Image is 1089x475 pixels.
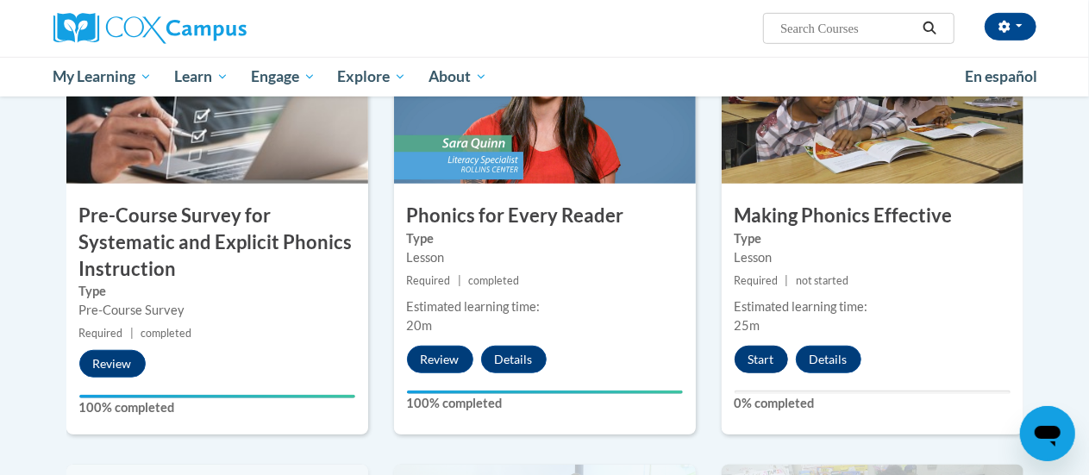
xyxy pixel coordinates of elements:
span: Required [79,327,123,340]
a: Engage [240,57,327,97]
div: Main menu [41,57,1049,97]
div: Estimated learning time: [407,297,683,316]
div: Your progress [407,391,683,394]
button: Review [407,346,473,373]
button: Account Settings [985,13,1036,41]
label: 100% completed [407,394,683,413]
span: En español [966,67,1038,85]
span: | [458,274,461,287]
span: completed [141,327,191,340]
span: completed [468,274,519,287]
a: En español [954,59,1049,95]
label: Type [735,229,1011,248]
input: Search Courses [779,18,917,39]
div: Estimated learning time: [735,297,1011,316]
h3: Pre-Course Survey for Systematic and Explicit Phonics Instruction [66,203,368,282]
div: Lesson [407,248,683,267]
a: Cox Campus [53,13,364,44]
span: | [785,274,789,287]
a: About [417,57,498,97]
label: 0% completed [735,394,1011,413]
img: Course Image [394,11,696,184]
img: Cox Campus [53,13,247,44]
span: My Learning [53,66,152,87]
button: Start [735,346,788,373]
span: Explore [337,66,406,87]
img: Course Image [66,11,368,184]
span: not started [796,274,848,287]
span: Engage [251,66,316,87]
a: Learn [163,57,240,97]
div: Pre-Course Survey [79,301,355,320]
h3: Making Phonics Effective [722,203,1023,229]
span: About [429,66,487,87]
iframe: Button to launch messaging window [1020,406,1075,461]
label: 100% completed [79,398,355,417]
a: Explore [326,57,417,97]
h3: Phonics for Every Reader [394,203,696,229]
span: Required [407,274,451,287]
div: Your progress [79,395,355,398]
span: Learn [174,66,228,87]
button: Review [79,350,146,378]
span: | [130,327,134,340]
button: Details [796,346,861,373]
span: 20m [407,318,433,333]
span: 25m [735,318,760,333]
div: Lesson [735,248,1011,267]
label: Type [79,282,355,301]
button: Details [481,346,547,373]
a: My Learning [42,57,164,97]
label: Type [407,229,683,248]
img: Course Image [722,11,1023,184]
button: Search [917,18,942,39]
span: Required [735,274,779,287]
